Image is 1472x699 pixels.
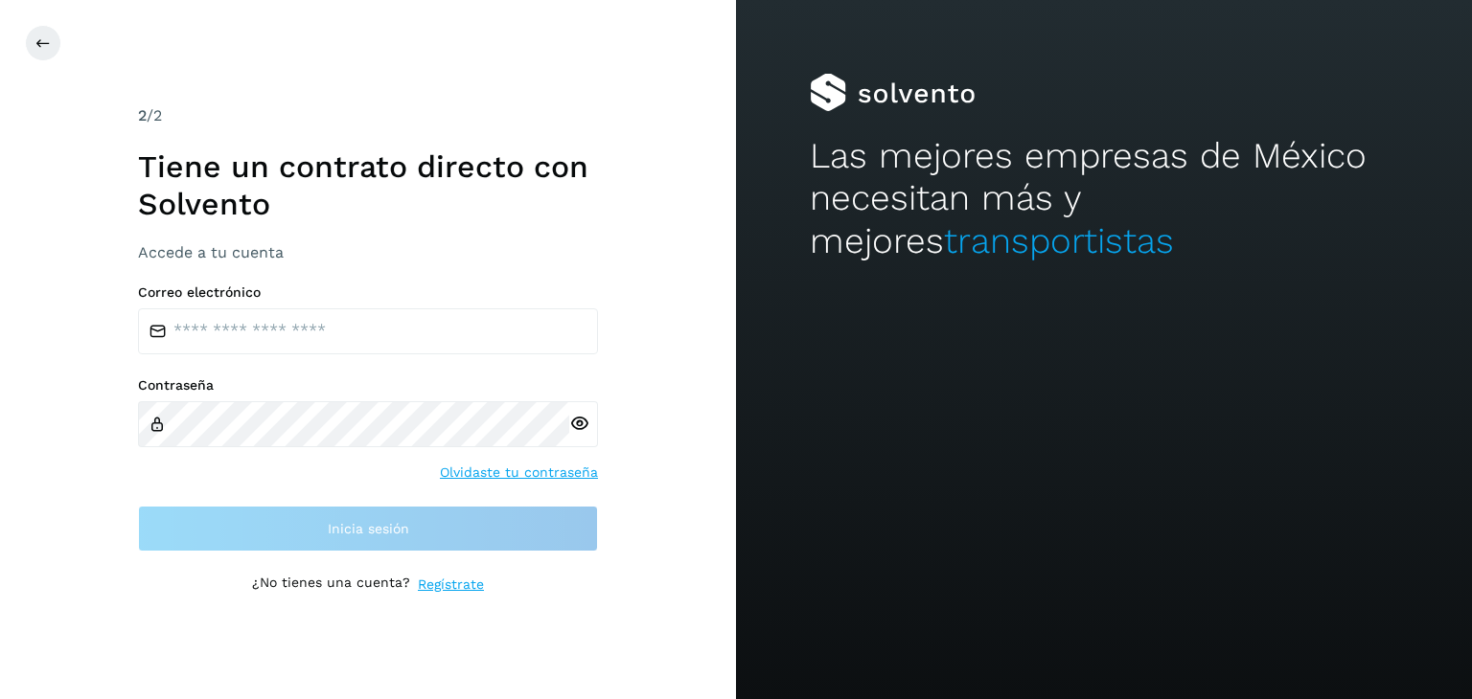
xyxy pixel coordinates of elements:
[440,462,598,483] a: Olvidaste tu contraseña
[138,243,598,261] h3: Accede a tu cuenta
[138,148,598,222] h1: Tiene un contrato directo con Solvento
[138,506,598,552] button: Inicia sesión
[418,575,484,595] a: Regístrate
[328,522,409,535] span: Inicia sesión
[252,575,410,595] p: ¿No tienes una cuenta?
[944,220,1174,261] span: transportistas
[138,104,598,127] div: /2
[810,135,1398,262] h2: Las mejores empresas de México necesitan más y mejores
[138,377,598,394] label: Contraseña
[138,106,147,124] span: 2
[138,284,598,301] label: Correo electrónico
